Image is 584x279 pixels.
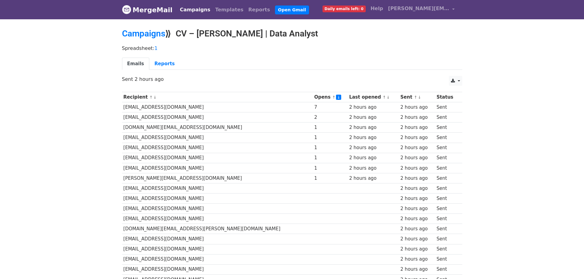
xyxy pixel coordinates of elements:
td: [EMAIL_ADDRESS][DOMAIN_NAME] [122,153,313,163]
div: 7 [314,104,346,111]
td: [EMAIL_ADDRESS][DOMAIN_NAME] [122,112,313,123]
td: Sent [435,254,459,264]
a: ↑ [414,95,417,100]
div: 2 hours ago [400,205,433,212]
a: Campaigns [122,28,165,39]
div: 2 hours ago [400,165,433,172]
td: Sent [435,163,459,173]
div: 1 [314,175,346,182]
th: Last opened [348,92,399,102]
h2: ⟫ CV – [PERSON_NAME] | Data Analyst [122,28,462,39]
td: [EMAIL_ADDRESS][DOMAIN_NAME] [122,214,313,224]
a: Help [368,2,386,15]
a: Open Gmail [275,6,309,14]
td: [EMAIL_ADDRESS][DOMAIN_NAME] [122,194,313,204]
a: Templates [213,4,246,16]
a: Campaigns [177,4,213,16]
a: ↓ [387,95,390,100]
td: Sent [435,194,459,204]
td: [DOMAIN_NAME][EMAIL_ADDRESS][PERSON_NAME][DOMAIN_NAME] [122,224,313,234]
div: 2 [314,114,346,121]
div: 2 hours ago [400,124,433,131]
div: 2 hours ago [400,215,433,222]
td: Sent [435,234,459,244]
div: 2 hours ago [349,154,398,161]
th: Status [435,92,459,102]
a: ↓ [153,95,157,100]
td: Sent [435,112,459,123]
a: Daily emails left: 0 [320,2,368,15]
td: Sent [435,173,459,183]
div: 2 hours ago [400,154,433,161]
td: Sent [435,204,459,214]
td: Sent [435,133,459,143]
td: [EMAIL_ADDRESS][DOMAIN_NAME] [122,244,313,254]
div: 2 hours ago [400,175,433,182]
td: [EMAIL_ADDRESS][DOMAIN_NAME] [122,102,313,112]
div: 2 hours ago [349,175,398,182]
div: 1 [314,154,346,161]
div: 2 hours ago [400,246,433,253]
img: MergeMail logo [122,5,131,14]
td: [PERSON_NAME][EMAIL_ADDRESS][DOMAIN_NAME] [122,173,313,183]
td: Sent [435,123,459,133]
td: [EMAIL_ADDRESS][DOMAIN_NAME] [122,183,313,193]
div: 1 [314,124,346,131]
td: [DOMAIN_NAME][EMAIL_ADDRESS][DOMAIN_NAME] [122,123,313,133]
div: 2 hours ago [400,185,433,192]
p: Sent 2 hours ago [122,76,462,82]
a: [PERSON_NAME][EMAIL_ADDRESS][DOMAIN_NAME] [386,2,457,17]
a: MergeMail [122,3,173,16]
td: [EMAIL_ADDRESS][DOMAIN_NAME] [122,204,313,214]
div: 2 hours ago [349,124,398,131]
a: ↓ [418,95,421,100]
div: 2 hours ago [400,266,433,273]
th: Opens [313,92,348,102]
a: ↑ [332,95,335,100]
iframe: Chat Widget [553,250,584,279]
a: Emails [122,58,149,70]
div: 2 hours ago [400,104,433,111]
div: 1 [314,134,346,141]
td: [EMAIL_ADDRESS][DOMAIN_NAME] [122,143,313,153]
th: Recipient [122,92,313,102]
td: [EMAIL_ADDRESS][DOMAIN_NAME] [122,234,313,244]
td: Sent [435,102,459,112]
a: 1 [155,45,158,51]
div: 2 hours ago [400,225,433,232]
div: 2 hours ago [349,144,398,151]
div: 2 hours ago [400,256,433,263]
td: Sent [435,183,459,193]
a: ↓ [336,95,341,100]
div: 2 hours ago [349,104,398,111]
div: 2 hours ago [400,114,433,121]
p: Spreadsheet: [122,45,462,51]
div: 1 [314,165,346,172]
td: Sent [435,224,459,234]
div: 2 hours ago [400,195,433,202]
div: 1 [314,144,346,151]
div: 2 hours ago [400,236,433,243]
td: Sent [435,244,459,254]
td: Sent [435,143,459,153]
div: 2 hours ago [349,165,398,172]
td: [EMAIL_ADDRESS][DOMAIN_NAME] [122,254,313,264]
td: Sent [435,264,459,274]
th: Sent [399,92,435,102]
a: ↑ [383,95,386,100]
td: [EMAIL_ADDRESS][DOMAIN_NAME] [122,264,313,274]
a: Reports [149,58,180,70]
div: 2 hours ago [400,144,433,151]
td: [EMAIL_ADDRESS][DOMAIN_NAME] [122,163,313,173]
div: 2 hours ago [349,114,398,121]
a: Reports [246,4,273,16]
td: Sent [435,214,459,224]
td: Sent [435,153,459,163]
span: [PERSON_NAME][EMAIL_ADDRESS][DOMAIN_NAME] [388,5,449,12]
div: 2 hours ago [400,134,433,141]
span: Daily emails left: 0 [323,6,366,12]
div: 2 hours ago [349,134,398,141]
td: [EMAIL_ADDRESS][DOMAIN_NAME] [122,133,313,143]
a: ↑ [149,95,153,100]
